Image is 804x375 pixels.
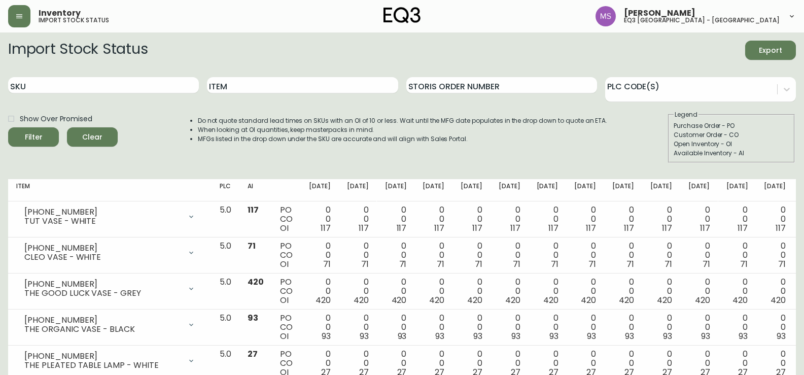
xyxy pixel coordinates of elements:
[67,127,118,147] button: Clear
[674,110,698,119] legend: Legend
[309,242,331,269] div: 0 0
[212,201,239,237] td: 5.0
[499,278,520,305] div: 0 0
[16,206,203,228] div: [PHONE_NUMBER]TUT VASE - WHITE
[695,294,710,306] span: 420
[726,314,748,341] div: 0 0
[537,278,558,305] div: 0 0
[423,206,444,233] div: 0 0
[574,278,596,305] div: 0 0
[549,330,558,342] span: 93
[435,330,444,342] span: 93
[423,314,444,341] div: 0 0
[499,314,520,341] div: 0 0
[701,330,710,342] span: 93
[688,278,710,305] div: 0 0
[39,17,109,23] h5: import stock status
[657,294,672,306] span: 420
[399,258,407,270] span: 71
[24,361,181,370] div: THE PLEATED TABLE LAMP - WHITE
[650,278,672,305] div: 0 0
[764,242,786,269] div: 0 0
[680,179,718,201] th: [DATE]
[663,330,672,342] span: 93
[700,222,710,234] span: 117
[429,294,444,306] span: 420
[434,222,444,234] span: 117
[280,278,293,305] div: PO CO
[16,350,203,372] div: [PHONE_NUMBER]THE PLEATED TABLE LAMP - WHITE
[461,314,482,341] div: 0 0
[581,294,596,306] span: 420
[452,179,491,201] th: [DATE]
[24,217,181,226] div: TUT VASE - WHITE
[280,206,293,233] div: PO CO
[771,294,786,306] span: 420
[212,274,239,310] td: 5.0
[588,258,596,270] span: 71
[198,116,608,125] li: Do not quote standard lead times on SKUs with an OI of 10 or less. Wait until the MFG date popula...
[414,179,452,201] th: [DATE]
[24,253,181,262] div: CLEO VASE - WHITE
[612,206,634,233] div: 0 0
[16,242,203,264] div: [PHONE_NUMBER]CLEO VASE - WHITE
[212,237,239,274] td: 5.0
[309,278,331,305] div: 0 0
[662,222,672,234] span: 117
[548,222,558,234] span: 117
[385,206,407,233] div: 0 0
[505,294,520,306] span: 420
[16,314,203,336] div: [PHONE_NUMBER]THE ORGANIC VASE - BLACK
[688,314,710,341] div: 0 0
[777,330,786,342] span: 93
[756,179,794,201] th: [DATE]
[650,314,672,341] div: 0 0
[626,258,634,270] span: 71
[739,330,748,342] span: 93
[239,179,272,201] th: AI
[513,258,520,270] span: 71
[776,222,786,234] span: 117
[359,222,369,234] span: 117
[529,179,567,201] th: [DATE]
[437,258,444,270] span: 71
[726,242,748,269] div: 0 0
[321,222,331,234] span: 117
[624,9,695,17] span: [PERSON_NAME]
[383,7,421,23] img: logo
[24,208,181,217] div: [PHONE_NUMBER]
[309,206,331,233] div: 0 0
[25,131,43,144] div: Filter
[491,179,529,201] th: [DATE]
[398,330,407,342] span: 93
[624,17,780,23] h5: eq3 [GEOGRAPHIC_DATA] - [GEOGRAPHIC_DATA]
[423,242,444,269] div: 0 0
[472,222,482,234] span: 117
[726,206,748,233] div: 0 0
[612,314,634,341] div: 0 0
[674,149,789,158] div: Available Inventory - AI
[778,258,786,270] span: 71
[688,242,710,269] div: 0 0
[280,314,293,341] div: PO CO
[24,316,181,325] div: [PHONE_NUMBER]
[574,314,596,341] div: 0 0
[574,206,596,233] div: 0 0
[726,278,748,305] div: 0 0
[596,6,616,26] img: 1b6e43211f6f3cc0b0729c9049b8e7af
[665,258,672,270] span: 71
[537,314,558,341] div: 0 0
[8,41,148,60] h2: Import Stock Status
[198,134,608,144] li: MFGs listed in the drop down under the SKU are accurate and will align with Sales Portal.
[604,179,642,201] th: [DATE]
[764,314,786,341] div: 0 0
[499,242,520,269] div: 0 0
[732,294,748,306] span: 420
[551,258,558,270] span: 71
[347,278,369,305] div: 0 0
[642,179,680,201] th: [DATE]
[8,179,212,201] th: Item
[745,41,796,60] button: Export
[510,222,520,234] span: 117
[461,242,482,269] div: 0 0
